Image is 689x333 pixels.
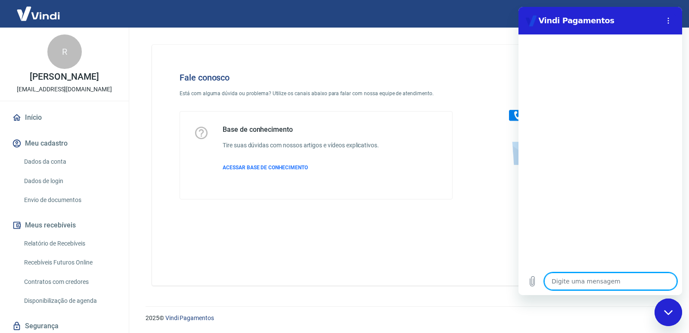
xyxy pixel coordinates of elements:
a: Dados de login [21,172,118,190]
span: ACESSAR BASE DE CONHECIMENTO [223,165,308,171]
button: Meus recebíveis [10,216,118,235]
a: ACESSAR BASE DE CONHECIMENTO [223,164,379,171]
button: Meu cadastro [10,134,118,153]
img: Vindi [10,0,66,27]
p: [EMAIL_ADDRESS][DOMAIN_NAME] [17,85,112,94]
a: Envio de documentos [21,191,118,209]
p: Está com alguma dúvida ou problema? Utilize os canais abaixo para falar com nossa equipe de atend... [180,90,453,97]
button: Sair [648,6,679,22]
a: Início [10,108,118,127]
h4: Fale conosco [180,72,453,83]
iframe: Botão para abrir a janela de mensagens, conversa em andamento [655,299,682,326]
div: R [47,34,82,69]
a: Dados da conta [21,153,118,171]
p: [PERSON_NAME] [30,72,99,81]
p: 2025 © [146,314,668,323]
a: Disponibilização de agenda [21,292,118,310]
a: Contratos com credores [21,273,118,291]
a: Relatório de Recebíveis [21,235,118,252]
h6: Tire suas dúvidas com nossos artigos e vídeos explicativos. [223,141,379,150]
a: Recebíveis Futuros Online [21,254,118,271]
h5: Base de conhecimento [223,125,379,134]
a: Vindi Pagamentos [165,314,214,321]
img: Fale conosco [492,59,623,174]
iframe: Janela de mensagens [518,7,682,295]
